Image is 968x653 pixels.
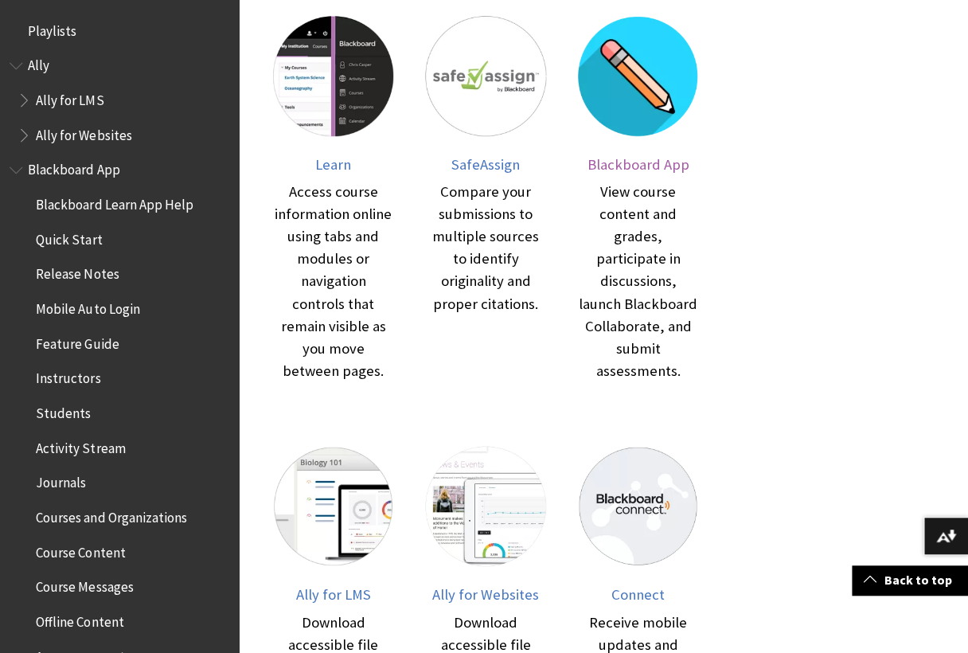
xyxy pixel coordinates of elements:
[36,400,91,421] span: Students
[36,470,86,491] span: Journals
[36,366,100,387] span: Instructors
[578,181,698,381] div: View course content and grades, participate in discussions, launch Blackboard Collaborate, and su...
[36,295,139,317] span: Mobile Auto Login
[273,16,393,382] a: Learn Learn Access course information online using tabs and modules or navigation controls that r...
[36,608,123,630] span: Offline Content
[425,446,545,566] img: Ally for Websites
[578,16,698,136] img: Blackboard App
[36,122,131,143] span: Ally for Websites
[28,53,49,74] span: Ally
[36,574,133,596] span: Course Messages
[36,191,193,213] span: Blackboard Learn App Help
[425,181,545,315] div: Compare your submissions to multiple sources to identify originality and proper citations.
[273,446,393,566] img: Ally for LMS
[36,226,102,248] span: Quick Start
[611,585,665,604] span: Connect
[273,16,393,136] img: Learn
[587,155,689,174] span: Blackboard App
[425,16,545,382] a: SafeAssign SafeAssign Compare your submissions to multiple sources to identify originality and pr...
[10,53,229,149] nav: Book outline for Anthology Ally Help
[273,181,393,381] div: Access course information online using tabs and modules or navigation controls that remain visibl...
[28,157,119,178] span: Blackboard App
[36,87,103,108] span: Ally for LMS
[36,504,186,526] span: Courses and Organizations
[578,16,698,382] a: Blackboard App Blackboard App View course content and grades, participate in discussions, launch ...
[36,261,119,283] span: Release Notes
[315,155,351,174] span: Learn
[852,565,968,595] a: Back to top
[432,585,539,604] span: Ally for Websites
[36,330,119,352] span: Feature Guide
[578,446,698,566] img: Connect
[296,585,371,604] span: Ally for LMS
[10,18,229,45] nav: Book outline for Playlists
[451,155,520,174] span: SafeAssign
[425,16,545,136] img: SafeAssign
[36,539,125,561] span: Course Content
[28,18,76,39] span: Playlists
[36,435,125,456] span: Activity Stream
